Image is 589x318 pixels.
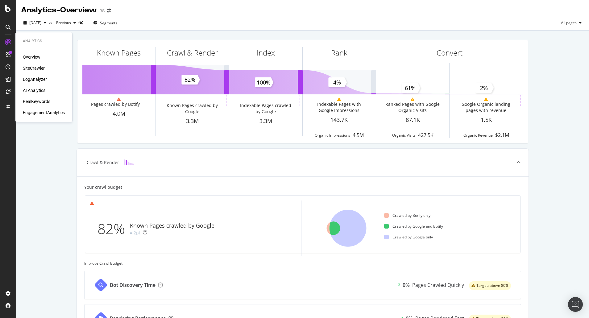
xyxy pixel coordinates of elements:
div: Your crawl budget [84,184,122,190]
a: SiteCrawler [23,65,45,71]
div: arrow-right-arrow-left [107,9,111,13]
div: Crawled by Google only [384,234,433,240]
div: Improve Crawl Budget [84,261,521,266]
span: All pages [558,20,577,25]
div: Analytics - Overview [21,5,97,15]
img: block-icon [124,159,134,165]
div: 143.7K [303,116,376,124]
div: Bot Discovery Time [110,282,156,289]
a: RealKeywords [23,98,50,105]
button: [DATE] [21,18,49,28]
div: Crawled by Google and Botify [384,224,443,229]
div: Open Intercom Messenger [568,297,583,312]
div: Index [257,47,275,58]
div: 82% [97,219,130,239]
div: warning label [469,281,511,290]
div: Analytics [23,39,65,44]
div: 2pt [134,230,140,236]
div: Known Pages [97,47,141,58]
div: Indexable Pages with Google Impressions [311,101,367,114]
div: Known Pages crawled by Google [130,222,214,230]
div: 3.3M [229,117,302,125]
div: Crawl & Render [167,47,218,58]
div: 4.0M [82,110,156,118]
a: LogAnalyzer [23,76,47,82]
span: vs [49,20,54,25]
a: Bot Discovery Time0%Pages Crawled Quicklywarning label [84,271,521,299]
div: Rank [331,47,347,58]
button: Previous [54,18,78,28]
button: All pages [558,18,584,28]
div: Indexable Pages crawled by Google [238,102,293,115]
div: 0% [403,282,410,289]
span: Segments [100,20,117,26]
div: Crawled by Botify only [384,213,430,218]
div: RS [99,8,105,14]
a: Overview [23,54,40,60]
div: Known Pages crawled by Google [164,102,220,115]
img: Equal [130,232,132,234]
span: 2025 Oct. 4th [29,20,41,25]
button: Segments [91,18,120,28]
div: Pages crawled by Botify [91,101,140,107]
div: 3.3M [156,117,229,125]
a: AI Analytics [23,87,45,93]
div: Organic Impressions [315,133,350,138]
div: Crawl & Render [87,159,119,166]
span: Target: above 80% [476,284,508,287]
div: 4.5M [353,132,364,139]
div: Pages Crawled Quickly [412,282,464,289]
span: Previous [54,20,71,25]
a: EngagementAnalytics [23,109,65,116]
